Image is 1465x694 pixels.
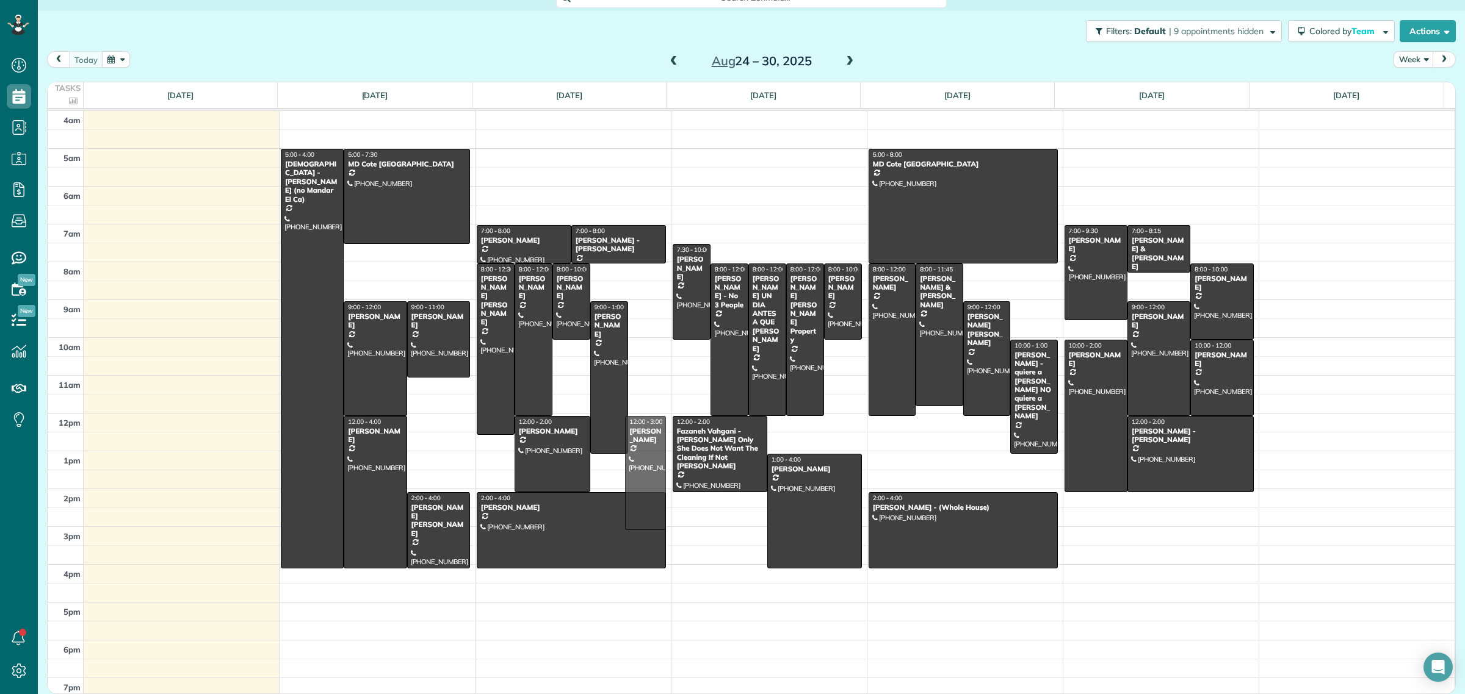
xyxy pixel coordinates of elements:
span: 7:00 - 8:15 [1132,227,1161,235]
div: [PERSON_NAME] [480,236,568,245]
div: [PERSON_NAME] [1068,351,1124,368]
span: 8:00 - 12:00 [790,265,823,273]
span: 7:00 - 9:30 [1069,227,1098,235]
span: | 9 appointments hidden [1169,26,1264,37]
span: New [18,274,35,286]
a: [DATE] [556,90,582,100]
div: [PERSON_NAME] [411,312,466,330]
span: Aug [712,53,736,68]
div: [PERSON_NAME] [347,312,403,330]
div: Open Intercom Messenger [1423,653,1453,682]
div: [PERSON_NAME] [PERSON_NAME] [967,312,1007,348]
div: [PERSON_NAME] [1194,274,1250,292]
span: Default [1134,26,1167,37]
div: [PERSON_NAME] - (Whole House) [872,503,1054,512]
span: 10:00 - 12:00 [1195,342,1231,349]
div: [PERSON_NAME] [480,503,662,512]
div: [PERSON_NAME] - [PERSON_NAME] [575,236,662,254]
span: 5:00 - 4:00 [285,151,314,159]
span: 2:00 - 4:00 [873,494,902,502]
div: [PERSON_NAME] & [PERSON_NAME] [1131,236,1187,271]
a: [DATE] [750,90,776,100]
span: 8:00 - 12:00 [519,265,552,273]
div: MD Cote [GEOGRAPHIC_DATA] [872,160,1054,168]
span: 1:00 - 4:00 [772,456,801,463]
button: Filters: Default | 9 appointments hidden [1086,20,1282,42]
span: 3pm [63,531,81,541]
div: [PERSON_NAME] [556,274,587,301]
span: 12pm [59,418,81,427]
div: [PERSON_NAME] [347,427,403,445]
div: [PERSON_NAME] UN DIA ANTES A QUE [PERSON_NAME] [752,274,783,353]
button: prev [47,51,70,68]
span: Colored by [1309,26,1379,37]
div: [PERSON_NAME] [PERSON_NAME] [411,503,466,538]
span: Team [1351,26,1376,37]
a: Filters: Default | 9 appointments hidden [1080,20,1282,42]
div: [PERSON_NAME] [PERSON_NAME] Property [790,274,820,345]
div: [PERSON_NAME] [1194,351,1250,368]
span: 12:00 - 2:00 [677,418,710,426]
span: 12:00 - 2:00 [519,418,552,426]
span: 11am [59,380,81,390]
span: 8:00 - 10:00 [557,265,590,273]
span: 1pm [63,456,81,465]
button: Actions [1400,20,1456,42]
span: 4pm [63,569,81,579]
span: 8:00 - 11:45 [920,265,953,273]
div: [PERSON_NAME] - No 3 People [714,274,745,310]
span: New [18,305,35,317]
span: 9:00 - 1:00 [595,303,624,311]
span: 8:00 - 10:00 [1195,265,1228,273]
button: next [1433,51,1456,68]
span: 2:00 - 4:00 [481,494,510,502]
div: MD Cote [GEOGRAPHIC_DATA] [347,160,466,168]
span: 7:00 - 8:00 [576,227,605,235]
span: 8:00 - 12:00 [715,265,748,273]
div: [PERSON_NAME] [629,427,662,445]
span: 9am [63,304,81,314]
th: Tasks [48,82,84,108]
span: 6pm [63,645,81,654]
button: Colored byTeam [1288,20,1395,42]
span: 2pm [63,493,81,503]
div: [PERSON_NAME] [1131,312,1187,330]
span: 12:00 - 4:00 [348,418,381,426]
a: [DATE] [1139,90,1165,100]
span: 7am [63,229,81,238]
span: 8:00 - 10:00 [828,265,861,273]
div: [PERSON_NAME] - [PERSON_NAME] [1131,427,1250,445]
span: 9:00 - 12:00 [1132,303,1165,311]
div: [PERSON_NAME] - quiere a [PERSON_NAME] NO quiere a [PERSON_NAME] [1014,351,1054,421]
span: 9:00 - 11:00 [411,303,444,311]
div: [PERSON_NAME] [676,255,707,281]
span: 5pm [63,607,81,617]
div: [PERSON_NAME] [518,427,587,435]
span: 9:00 - 12:00 [348,303,381,311]
span: 5am [63,153,81,163]
div: [PERSON_NAME] & [PERSON_NAME] [919,274,959,310]
span: 12:00 - 3:00 [629,418,662,426]
span: 10:00 - 2:00 [1069,342,1102,349]
button: today [69,51,103,68]
a: [DATE] [167,90,194,100]
h2: 24 – 30, 2025 [685,54,838,68]
span: 2:00 - 4:00 [411,494,441,502]
span: 9:00 - 12:00 [968,303,1000,311]
div: [PERSON_NAME] [594,312,624,338]
span: 5:00 - 8:00 [873,151,902,159]
span: 4am [63,115,81,125]
span: 8am [63,267,81,276]
span: 8:00 - 12:00 [753,265,786,273]
span: 10am [59,342,81,352]
button: Week [1394,51,1434,68]
div: [PERSON_NAME] [518,274,549,301]
span: 12:00 - 2:00 [1132,418,1165,426]
div: [PERSON_NAME] [1068,236,1124,254]
a: [DATE] [362,90,388,100]
div: [PERSON_NAME] [771,465,858,473]
span: 6am [63,191,81,201]
div: Fazaneh Vahgani - [PERSON_NAME] Only She Does Not Want The Cleaning If Not [PERSON_NAME] [676,427,764,471]
div: [PERSON_NAME] [PERSON_NAME] [480,274,511,327]
span: 8:00 - 12:30 [481,265,514,273]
